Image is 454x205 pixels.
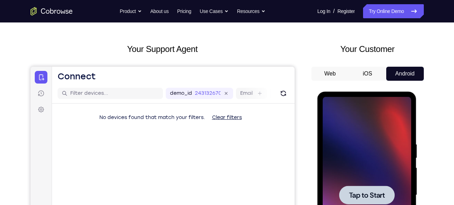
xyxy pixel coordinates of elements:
button: Web [311,67,349,81]
button: Use Cases [200,4,229,18]
button: Product [120,4,142,18]
a: Log In [317,4,330,18]
a: Go to the home page [31,7,73,15]
button: Tap to Start [22,94,77,113]
button: Resources [237,4,265,18]
h2: Your Customer [311,43,424,55]
h2: Your Support Agent [31,43,295,55]
button: Android [386,67,424,81]
a: Register [337,4,355,18]
span: Tap to Start [32,100,67,107]
a: About us [150,4,169,18]
a: Try Online Demo [363,4,423,18]
button: iOS [349,67,386,81]
a: Pricing [177,4,191,18]
span: / [333,7,335,15]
